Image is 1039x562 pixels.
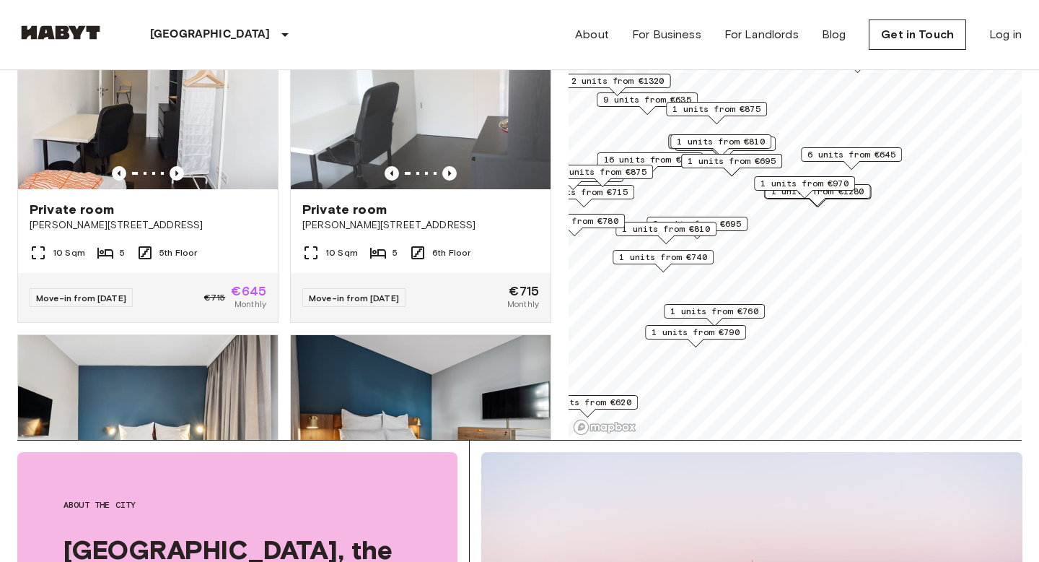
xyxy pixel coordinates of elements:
[603,93,691,106] span: 9 units from €635
[754,176,855,199] div: Map marker
[681,154,782,176] div: Map marker
[159,246,197,259] span: 5th Floor
[664,304,765,327] div: Map marker
[604,153,697,166] span: 16 units from €695
[18,16,278,189] img: Marketing picture of unit DE-01-302-014-01
[302,218,539,233] span: [PERSON_NAME][STREET_ADDRESS]
[442,166,457,181] button: Previous image
[571,74,665,87] span: 2 units from €1320
[672,103,760,116] span: 1 units from €875
[666,102,767,124] div: Map marker
[302,201,387,218] span: Private room
[30,201,114,218] span: Private room
[597,92,698,115] div: Map marker
[309,293,399,303] span: Move-in from [DATE]
[325,246,358,259] span: 10 Sqm
[393,246,398,259] span: 5
[291,16,551,189] img: Marketing picture of unit DE-01-302-017-02
[507,298,539,311] span: Monthly
[989,26,1022,43] a: Log in
[645,325,746,347] div: Map marker
[668,134,769,157] div: Map marker
[204,291,226,304] span: €715
[622,222,710,235] span: 1 units from €810
[533,185,634,207] div: Map marker
[524,214,625,236] div: Map marker
[652,326,740,339] span: 1 units from €790
[63,498,411,511] span: About the city
[558,165,646,178] span: 1 units from €875
[724,26,799,43] a: For Landlords
[385,166,399,181] button: Previous image
[120,246,125,259] span: 5
[646,217,748,239] div: Map marker
[540,186,628,199] span: 1 units from €715
[869,20,966,50] a: Get in Touch
[822,26,846,43] a: Blog
[234,298,266,311] span: Monthly
[670,305,758,318] span: 1 units from €760
[170,166,184,181] button: Previous image
[765,184,871,207] div: Map marker
[543,396,631,409] span: 1 units from €620
[432,246,470,259] span: 6th Floor
[231,285,266,298] span: €645
[807,148,895,161] span: 6 units from €645
[575,26,609,43] a: About
[537,395,638,418] div: Map marker
[677,135,765,148] span: 1 units from €810
[670,134,771,157] div: Map marker
[291,335,551,509] img: Marketing picture of unit DE-01-483-204-01
[36,293,126,303] span: Move-in from [DATE]
[530,215,618,228] span: 1 units from €780
[150,26,271,43] p: [GEOGRAPHIC_DATA]
[17,15,279,323] a: Marketing picture of unit DE-01-302-014-01Previous imagePrevious imagePrivate room[PERSON_NAME][S...
[632,26,701,43] a: For Business
[112,166,126,181] button: Previous image
[17,25,104,40] img: Habyt
[565,74,671,96] div: Map marker
[18,335,278,509] img: Marketing picture of unit DE-01-482-008-01
[615,222,716,244] div: Map marker
[290,15,551,323] a: Marketing picture of unit DE-01-302-017-02Previous imagePrevious imagePrivate room[PERSON_NAME][S...
[613,250,714,272] div: Map marker
[653,217,741,230] span: 2 units from €695
[760,177,849,190] span: 1 units from €970
[552,165,653,187] div: Map marker
[597,152,703,175] div: Map marker
[801,147,902,170] div: Map marker
[573,419,636,436] a: Mapbox logo
[30,218,266,233] span: [PERSON_NAME][STREET_ADDRESS]
[688,155,776,168] span: 1 units from €695
[766,185,872,207] div: Map marker
[771,185,864,198] span: 1 units from €1280
[509,285,539,298] span: €715
[53,246,85,259] span: 10 Sqm
[619,251,707,264] span: 1 units from €740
